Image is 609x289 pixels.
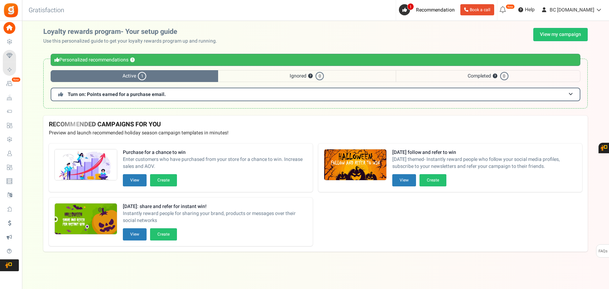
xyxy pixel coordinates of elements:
a: Book a call [460,4,494,15]
em: New [12,77,21,82]
h2: Loyalty rewards program- Your setup guide [43,28,223,36]
button: View [392,174,416,186]
a: Help [515,4,537,15]
span: Instantly reward people for sharing your brand, products or messages over their social networks [123,210,307,224]
span: BC [DOMAIN_NAME] [550,6,594,14]
span: Active [51,70,218,82]
strong: [DATE] follow and refer to win [392,149,577,156]
h3: Gratisfaction [21,3,72,17]
button: ? [493,74,497,79]
p: Use this personalized guide to get your loyalty rewards program up and running. [43,38,223,45]
div: Personalized recommendations [51,54,580,66]
button: ? [308,74,313,79]
button: View [123,228,147,240]
span: Recommendation [416,6,455,14]
strong: Purchase for a chance to win [123,149,307,156]
em: New [506,4,515,9]
img: Recommended Campaigns [324,149,386,181]
img: Gratisfaction [3,2,19,18]
a: 1 Recommendation [399,4,458,15]
span: [DATE] themed- Instantly reward people who follow your social media profiles, subscribe to your n... [392,156,577,170]
span: 1 [138,72,146,80]
button: Create [419,174,446,186]
span: Enter customers who have purchased from your store for a chance to win. Increase sales and AOV. [123,156,307,170]
span: Help [523,6,535,13]
button: View [123,174,147,186]
span: FAQs [598,245,608,258]
button: ? [130,58,135,62]
span: 1 [407,3,414,10]
img: Recommended Campaigns [55,203,117,235]
button: Create [150,174,177,186]
img: Recommended Campaigns [55,149,117,181]
a: View my campaign [533,28,588,41]
a: New [3,78,19,90]
h4: RECOMMENDED CAMPAIGNS FOR YOU [49,121,582,128]
button: Create [150,228,177,240]
span: Ignored [218,70,395,82]
strong: [DATE]: share and refer for instant win! [123,203,307,210]
span: Turn on: Points earned for a purchase email. [68,91,166,98]
span: 0 [500,72,508,80]
span: 0 [315,72,324,80]
span: Completed [396,70,580,82]
p: Preview and launch recommended holiday season campaign templates in minutes! [49,129,582,136]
